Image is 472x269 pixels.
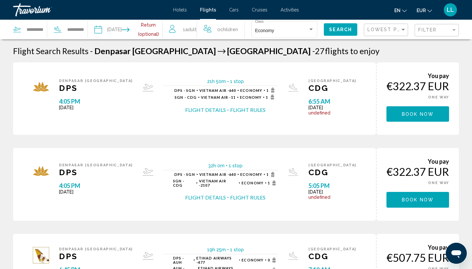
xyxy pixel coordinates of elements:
span: 5:05 PM [308,182,356,189]
span: DPS [59,167,133,177]
h1: Flight Search Results [13,46,88,56]
button: User Menu [442,3,459,17]
span: Adult [185,27,197,32]
button: Travelers: 1 adult, 0 children [163,20,245,39]
span: 11 [201,95,236,99]
button: Flight Rules [230,106,265,114]
span: [GEOGRAPHIC_DATA] [308,163,356,167]
button: Book now [386,106,449,122]
span: Economy [242,258,264,262]
span: [DATE] [59,105,133,110]
span: CDG [308,167,356,177]
span: DPS [59,251,133,261]
span: DPS - SGN [174,88,195,93]
button: Search [324,23,357,35]
span: 32h 0m [208,163,225,168]
span: Lowest Price [367,27,410,32]
div: €507.75 EUR [386,251,449,264]
button: Flight Details [185,194,226,201]
span: Economy [240,95,262,99]
span: LL [447,7,454,13]
a: Travorium [13,3,167,16]
a: Activities [281,7,299,12]
div: €322.37 EUR [386,79,449,93]
span: 640 [199,88,236,93]
span: 0 [268,258,278,263]
span: 4:05 PM [59,182,133,189]
div: You pay [386,72,449,79]
span: Denpasar [GEOGRAPHIC_DATA] [59,163,133,167]
span: undefined [308,195,356,200]
span: [GEOGRAPHIC_DATA] [308,247,356,251]
span: Children [220,27,238,32]
span: CDG [308,251,356,261]
span: 27 [312,46,325,56]
span: 1 [268,180,278,186]
span: [DATE] [308,189,356,195]
span: 477 [196,256,238,264]
span: Filter [418,27,437,32]
a: Cruises [252,7,267,12]
span: Economy [240,88,262,93]
span: Denpasar [GEOGRAPHIC_DATA] [94,46,216,56]
mat-select: Sort by [367,27,406,33]
span: Vietnam Air - [199,179,226,187]
button: Flight Rules [230,194,265,201]
span: 0 [217,25,238,34]
button: Book now [386,192,449,207]
iframe: Bouton de lancement de la fenêtre de messagerie [446,243,467,264]
span: 2107 [199,179,238,187]
a: Cars [229,7,239,12]
span: - [312,46,315,56]
span: flights to enjoy [325,46,380,56]
a: Book now [386,195,449,202]
span: Book now [402,112,434,117]
span: SGN - CDG [173,179,195,187]
span: CDG [308,83,356,93]
div: You pay [386,244,449,251]
span: 21h 50m [207,79,226,84]
span: Economy [240,172,262,176]
span: Flights [200,7,216,12]
span: Economy [242,181,264,185]
button: Change currency [417,6,432,15]
button: Change language [394,6,407,15]
span: en [394,8,401,13]
span: Etihad Airways - [196,256,232,264]
span: ONE WAY [428,95,449,99]
a: Hotels [173,7,187,12]
button: Flight Details [185,106,226,114]
span: 4:05 PM [59,98,133,105]
span: Vietnam Air - [201,95,231,99]
span: Denpasar [GEOGRAPHIC_DATA] [59,79,133,83]
span: 1 [183,25,197,34]
span: Search [329,27,352,32]
span: 1 [266,172,277,177]
span: Denpasar [GEOGRAPHIC_DATA] [59,247,133,251]
span: Economy [255,28,274,33]
span: DPS [59,83,133,93]
span: 640 [199,172,236,176]
span: ONE WAY [428,181,449,185]
span: [GEOGRAPHIC_DATA] [308,79,356,83]
span: EUR [417,8,426,13]
span: Vietnam Air - [199,88,229,93]
span: SGN - CDG [175,95,197,99]
div: You pay [386,158,449,165]
span: 1 stop [229,163,243,168]
span: - [90,46,93,56]
span: undefined [308,110,356,115]
span: 1 stop [230,79,244,84]
span: 19h 25m [207,247,226,252]
span: [DATE] [59,189,133,195]
span: Book now [402,197,434,203]
span: [GEOGRAPHIC_DATA] [227,46,311,56]
a: Book now [386,110,449,117]
span: [DATE] [308,105,356,110]
span: DPS - AUH [173,256,192,264]
span: DPS - SGN [174,172,195,176]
